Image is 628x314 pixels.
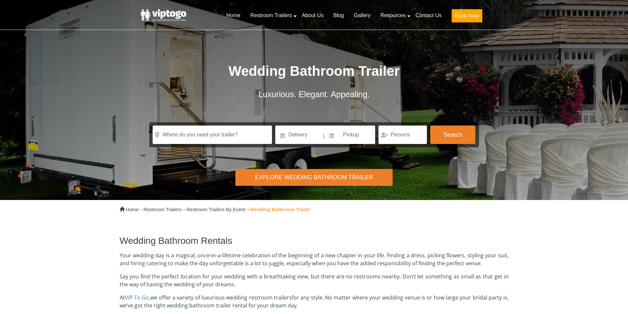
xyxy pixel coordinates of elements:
[325,126,375,144] input: Pickup
[349,8,375,23] a: Gallery
[323,126,324,147] span: |
[375,8,410,23] a: Resources
[120,236,509,246] h2: Wedding Bathroom Rentals
[221,8,245,23] a: Home
[228,63,400,79] span: Wedding Bathroom Trailer
[447,8,487,26] a: Book Now
[187,207,245,212] a: Restroom Trailers By Event
[430,126,475,144] button: Search
[120,273,509,288] span: Say you find the perfect location for your wedding with a breathtaking view, but there are no res...
[297,8,328,23] a: About Us
[120,294,292,301] span: At we offer a variety of luxurious wedding restroom trailers
[120,294,509,309] span: for any style. No matter where your wedding venue is or how large your bridal party is, we’ve got...
[143,207,182,212] a: Restroom Trailers
[125,294,151,301] a: VIP To Go,
[153,126,272,144] input: Where do you need your trailer?
[245,8,297,23] a: Restroom Trailers
[126,207,311,212] span: → → →
[328,8,349,23] a: Blog
[452,9,482,22] button: Book Now
[126,207,139,212] a: Home
[378,126,427,144] input: Persons
[250,207,311,212] strong: Wedding Bathroom Trailer
[235,169,392,186] div: Explore Wedding Bathroom Trailer
[258,90,370,99] span: Luxurious. Elegant. Appealing.
[275,126,322,144] input: Delivery
[410,8,446,23] a: Contact Us
[120,252,509,267] span: Your wedding day is a magical, once-in-a-lifetime celebration of the beginning of a new chapter i...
